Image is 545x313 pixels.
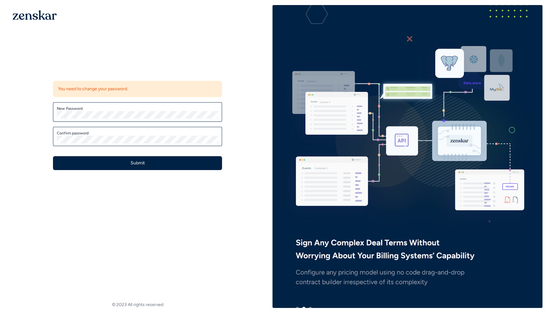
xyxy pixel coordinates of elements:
label: New Password [57,106,218,111]
footer: © 2023 All rights reserved [3,302,272,308]
div: You need to change your password. [53,81,222,97]
button: Submit [53,156,222,170]
img: 1OGAJ2xQqyY4LXKgY66KYq0eOWRCkrZdAb3gUhuVAqdWPZE9SRJmCz+oDMSn4zDLXe31Ii730ItAGKgCKgCCgCikA4Av8PJUP... [13,10,57,20]
label: Confirm password [57,131,218,136]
